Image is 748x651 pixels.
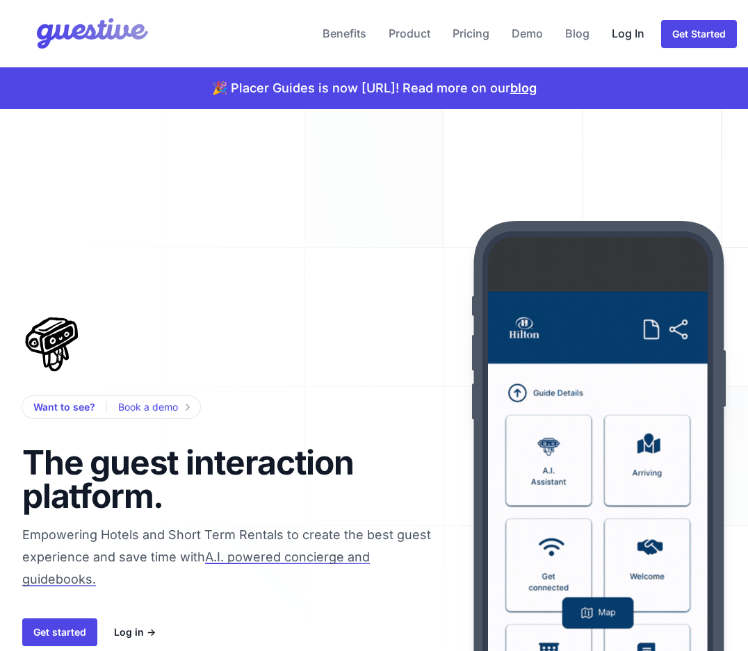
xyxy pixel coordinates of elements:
a: Benefits [317,17,372,50]
a: Log in → [114,624,156,641]
span: A.I. powered concierge and guidebooks. [22,550,370,586]
a: Blog [560,17,595,50]
p: 🎉 Placer Guides is now [URL]! Read more on our [212,79,537,98]
a: Pricing [447,17,495,50]
a: Get started [22,618,97,646]
a: Get Started [661,20,737,48]
a: Product [383,17,436,50]
a: Log In [606,17,650,50]
a: blog [510,81,537,95]
a: Book a demo [118,399,189,415]
span: Empowering Hotels and Short Term Rentals to create the best guest experience and save time with [22,527,444,646]
a: Demo [506,17,548,50]
img: Your Company [11,6,152,61]
h1: The guest interaction platform. [22,446,378,513]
